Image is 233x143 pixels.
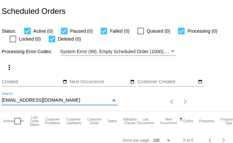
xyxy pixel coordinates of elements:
mat-select: Items per page: [153,138,171,143]
input: Next Occurrence [70,79,129,85]
button: Next page [179,95,192,108]
span: Active (0) [33,27,53,35]
span: Processing (0) [187,27,217,35]
button: Clear [111,97,117,104]
span: Paused (0) [70,27,93,35]
span: Queued (0) [147,27,170,35]
button: Change sorting for LastProcessingCycleId [29,116,39,126]
mat-icon: date_range [130,79,135,85]
input: Customer Created [137,79,197,85]
span: Locked (0) [19,35,41,43]
mat-select: Filter by Processing Error Codes [60,48,176,56]
span: 100 [153,138,160,143]
mat-icon: close [112,98,116,103]
mat-icon: date_range [63,79,67,85]
button: Change sorting for CustomerLastName [66,118,81,125]
button: Change sorting for NextOccurrenceUtc [160,118,177,125]
mat-header-cell: Actions [3,111,14,131]
h2: Scheduled Orders [2,7,66,16]
button: Change sorting for CustomerEmail [87,118,101,125]
button: Previous page [165,95,179,108]
span: Deleted (0) [58,35,81,43]
input: Search [2,98,111,103]
span: Processing Error Codes: [2,49,52,54]
button: Change sorting for Cycles [183,119,193,123]
mat-icon: date_range [198,79,203,85]
mat-icon: more_vert [5,63,13,71]
mat-header-cell: Validation Checks [123,111,137,131]
button: Change sorting for Status [108,119,117,123]
button: Change sorting for LastOccurrenceUtc [137,118,154,125]
span: Failed (0) [110,27,129,35]
button: Change sorting for CustomerFirstName [45,118,60,125]
span: Status: [2,28,16,34]
button: Change sorting for Frequency [199,119,214,123]
div: 0 of 0 [183,138,193,143]
div: Items per page: [123,138,150,143]
input: Created [2,79,61,85]
button: Change sorting for Id [21,119,23,123]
